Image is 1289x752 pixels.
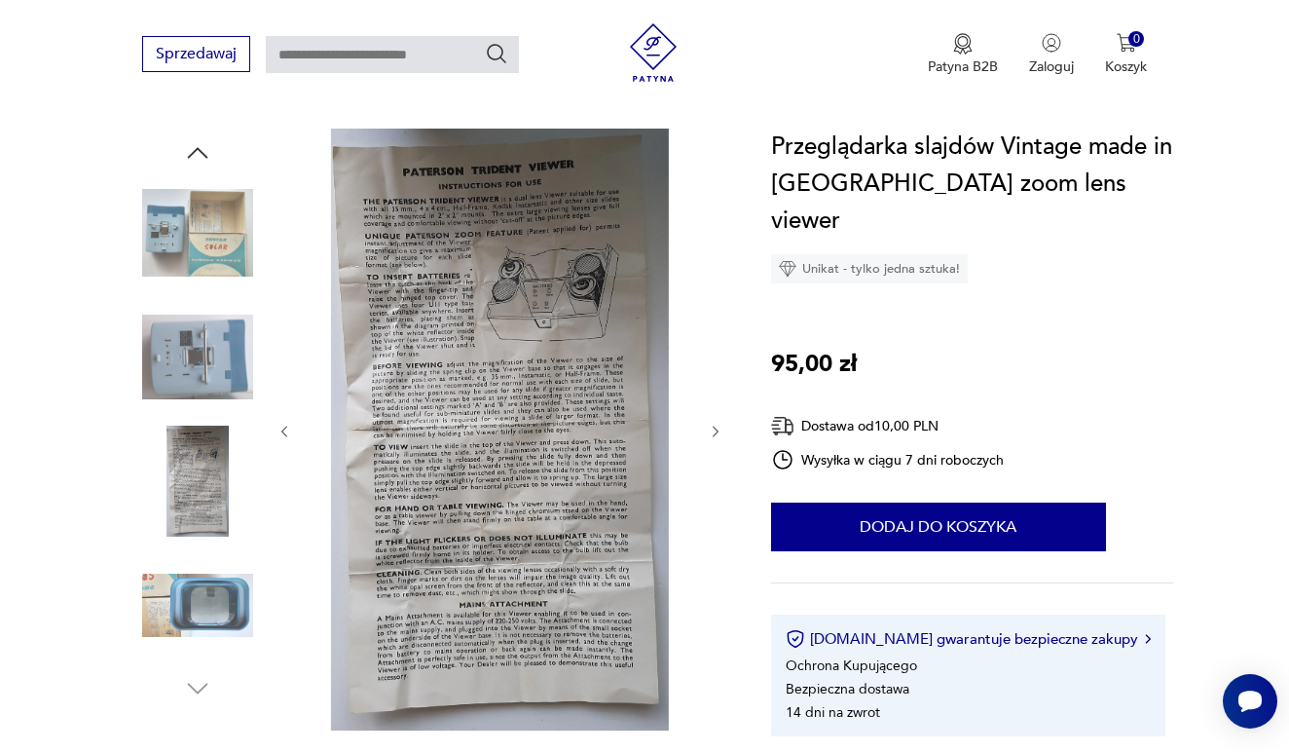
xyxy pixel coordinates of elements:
img: Zdjęcie produktu Przeglądarka slajdów Vintage made in England zoom lens viewer [142,550,253,661]
img: Ikona strzałki w prawo [1145,634,1151,644]
img: Zdjęcie produktu Przeglądarka slajdów Vintage made in England zoom lens viewer [312,129,687,731]
button: Dodaj do koszyka [771,503,1106,551]
button: 0Koszyk [1105,33,1147,76]
p: Koszyk [1105,57,1147,76]
div: Wysyłka w ciągu 7 dni roboczych [771,448,1005,471]
div: 0 [1128,31,1145,48]
div: Unikat - tylko jedna sztuka! [771,254,968,283]
li: Bezpieczna dostawa [786,680,909,698]
p: Patyna B2B [928,57,998,76]
img: Patyna - sklep z meblami i dekoracjami vintage [624,23,682,82]
button: Zaloguj [1029,33,1074,76]
li: Ochrona Kupującego [786,657,917,675]
button: Szukaj [485,42,508,65]
div: Dostawa od 10,00 PLN [771,414,1005,438]
p: Zaloguj [1029,57,1074,76]
img: Ikona dostawy [771,414,794,438]
p: 95,00 zł [771,346,857,383]
img: Ikonka użytkownika [1042,33,1061,53]
img: Ikona diamentu [779,260,796,278]
a: Ikona medaluPatyna B2B [928,33,998,76]
img: Zdjęcie produktu Przeglądarka slajdów Vintage made in England zoom lens viewer [142,177,253,288]
img: Ikona medalu [953,33,973,55]
img: Zdjęcie produktu Przeglądarka slajdów Vintage made in England zoom lens viewer [142,426,253,537]
button: [DOMAIN_NAME] gwarantuje bezpieczne zakupy [786,629,1151,649]
img: Ikona koszyka [1117,33,1136,53]
h1: Przeglądarka slajdów Vintage made in [GEOGRAPHIC_DATA] zoom lens viewer [771,129,1173,240]
img: Zdjęcie produktu Przeglądarka slajdów Vintage made in England zoom lens viewer [142,302,253,413]
a: Sprzedawaj [142,49,250,62]
img: Ikona certyfikatu [786,629,805,649]
iframe: Smartsupp widget button [1223,674,1277,729]
button: Sprzedawaj [142,36,250,72]
li: 14 dni na zwrot [786,703,880,722]
button: Patyna B2B [928,33,998,76]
